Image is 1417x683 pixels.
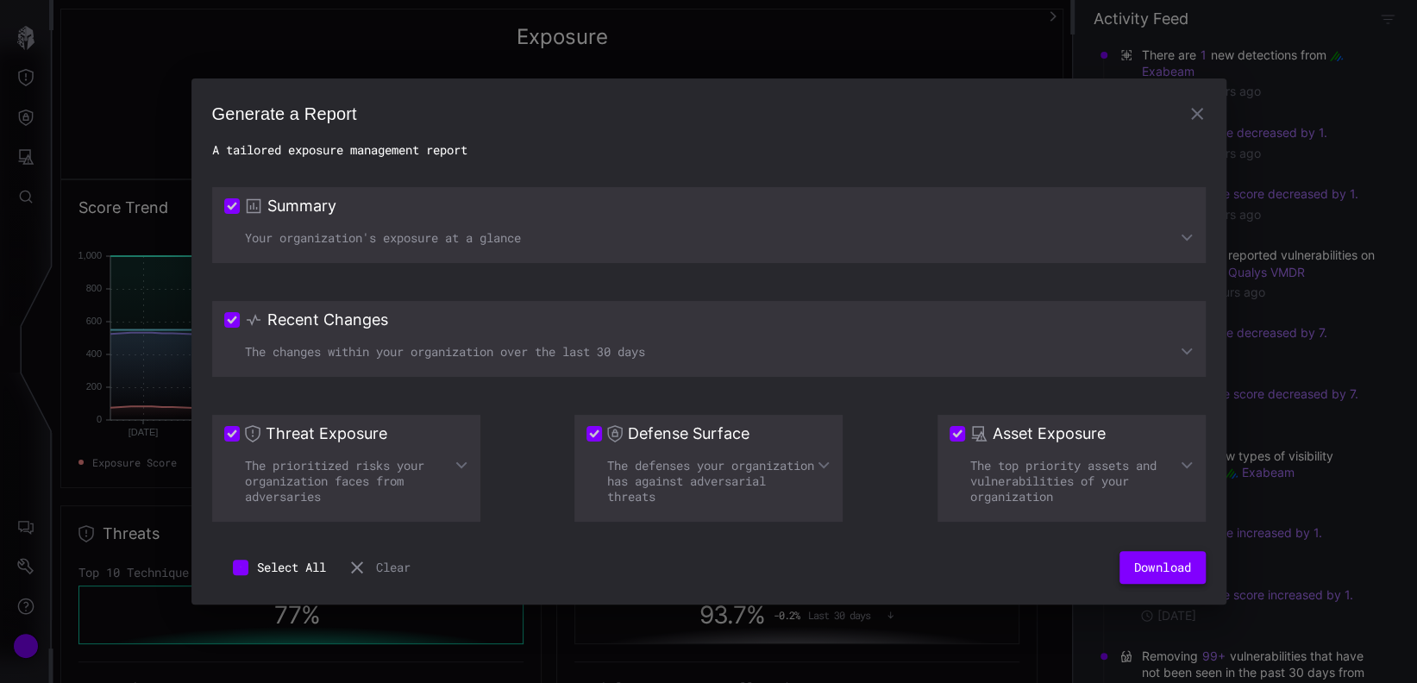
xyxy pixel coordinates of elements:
[212,551,347,584] button: Select All
[224,344,1194,360] div: The changes within your organization over the last 30 days
[347,551,411,584] button: Clear
[993,423,1106,444] h3: Asset Exposure
[212,142,1206,158] h2: A tailored exposure management report
[212,99,1206,128] h2: Generate a Report
[586,458,831,504] div: The defenses your organization has against adversarial threats
[1119,551,1205,584] button: Download
[266,423,387,444] h3: Threat Exposure
[267,196,336,216] h3: Summary
[628,423,749,444] h3: Defense Surface
[224,230,1194,246] div: Your organization's exposure at a glance
[224,458,468,504] div: The prioritized risks your organization faces from adversaries
[267,310,388,330] h3: Recent Changes
[950,458,1194,504] div: The top priority assets and vulnerabilities of your organization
